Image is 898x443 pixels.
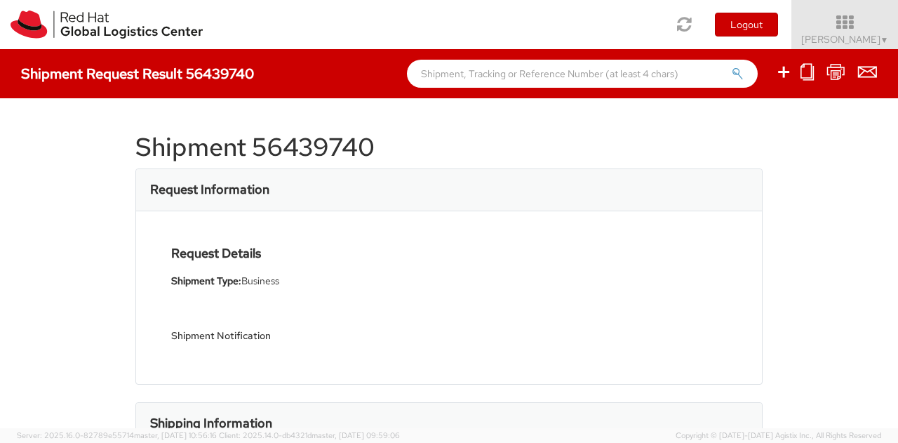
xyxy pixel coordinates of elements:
[311,430,400,440] span: master, [DATE] 09:59:06
[219,430,400,440] span: Client: 2025.14.0-db4321d
[171,246,438,260] h4: Request Details
[676,430,881,442] span: Copyright © [DATE]-[DATE] Agistix Inc., All Rights Reserved
[407,60,758,88] input: Shipment, Tracking or Reference Number (at least 4 chars)
[11,11,203,39] img: rh-logistics-00dfa346123c4ec078e1.svg
[171,331,438,341] h5: Shipment Notification
[150,416,272,430] h3: Shipping Information
[134,430,217,440] span: master, [DATE] 10:56:16
[150,183,269,197] h3: Request Information
[880,34,889,46] span: ▼
[21,66,254,81] h4: Shipment Request Result 56439740
[171,275,241,287] strong: Shipment Type:
[17,430,217,440] span: Server: 2025.16.0-82789e55714
[801,33,889,46] span: [PERSON_NAME]
[715,13,778,37] button: Logout
[135,133,763,161] h1: Shipment 56439740
[171,274,438,289] li: Business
